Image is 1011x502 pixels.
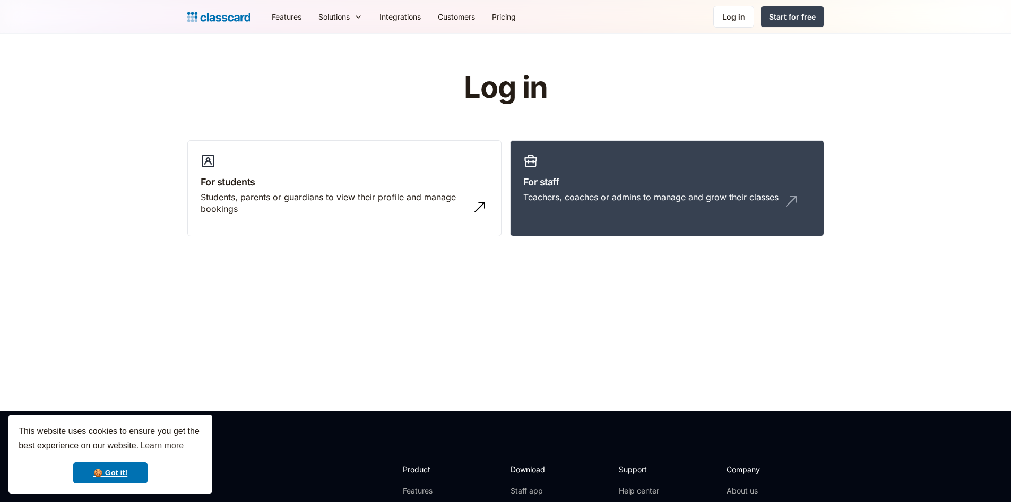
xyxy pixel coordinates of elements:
[523,175,811,189] h3: For staff
[761,6,824,27] a: Start for free
[403,464,460,475] h2: Product
[73,462,148,483] a: dismiss cookie message
[727,486,797,496] a: About us
[713,6,754,28] a: Log in
[429,5,483,29] a: Customers
[371,5,429,29] a: Integrations
[722,11,745,22] div: Log in
[769,11,816,22] div: Start for free
[403,486,460,496] a: Features
[727,464,797,475] h2: Company
[201,175,488,189] h3: For students
[337,71,674,104] h1: Log in
[139,438,185,454] a: learn more about cookies
[263,5,310,29] a: Features
[510,140,824,237] a: For staffTeachers, coaches or admins to manage and grow their classes
[523,191,779,203] div: Teachers, coaches or admins to manage and grow their classes
[483,5,524,29] a: Pricing
[187,140,502,237] a: For studentsStudents, parents or guardians to view their profile and manage bookings
[310,5,371,29] div: Solutions
[318,11,350,22] div: Solutions
[19,425,202,454] span: This website uses cookies to ensure you get the best experience on our website.
[187,10,250,24] a: home
[511,464,554,475] h2: Download
[201,191,467,215] div: Students, parents or guardians to view their profile and manage bookings
[619,464,662,475] h2: Support
[619,486,662,496] a: Help center
[511,486,554,496] a: Staff app
[8,415,212,494] div: cookieconsent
